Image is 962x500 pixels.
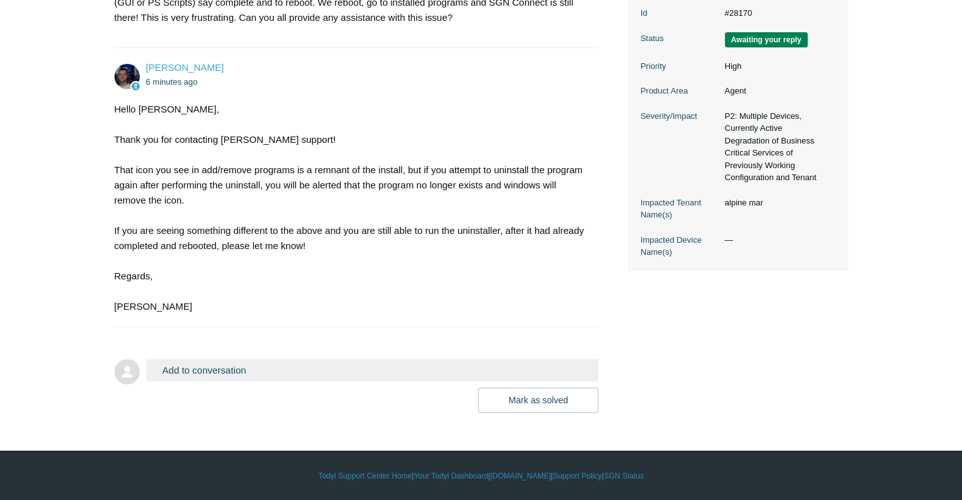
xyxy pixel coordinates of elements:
div: | | | | [114,470,848,482]
dt: Status [641,32,718,45]
time: 09/16/2025, 18:39 [146,77,198,87]
dt: Product Area [641,85,718,97]
button: Mark as solved [478,387,598,413]
a: Your Todyl Dashboard [414,470,488,482]
dt: Impacted Tenant Name(s) [641,197,718,221]
a: [PERSON_NAME] [146,62,224,73]
dd: — [718,234,836,247]
dd: #28170 [718,7,836,20]
a: SGN Status [604,470,644,482]
span: We are waiting for you to respond [725,32,808,47]
dd: P2: Multiple Devices, Currently Active Degradation of Business Critical Services of Previously Wo... [718,110,836,184]
a: [DOMAIN_NAME] [490,470,551,482]
button: Add to conversation [146,359,599,381]
dt: Id [641,7,718,20]
dd: alpine mar [718,197,836,209]
dd: High [718,60,836,73]
dt: Priority [641,60,718,73]
a: Todyl Support Center Home [318,470,412,482]
span: Connor Davis [146,62,224,73]
dt: Impacted Device Name(s) [641,234,718,259]
dd: Agent [718,85,836,97]
dt: Severity/Impact [641,110,718,123]
div: Hello [PERSON_NAME], Thank you for contacting [PERSON_NAME] support! That icon you see in add/rem... [114,102,586,314]
a: Support Policy [553,470,601,482]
